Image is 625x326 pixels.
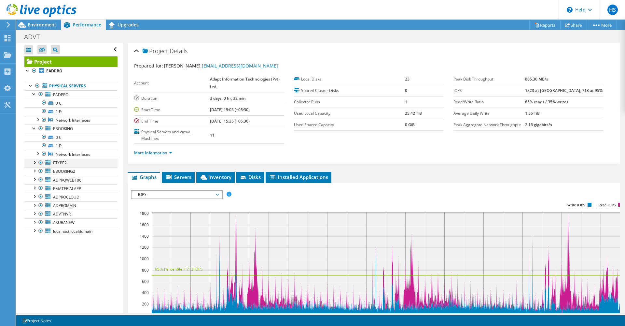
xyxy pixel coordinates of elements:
span: Environment [28,22,56,28]
a: More Information [134,150,172,156]
a: More [587,20,617,30]
b: Adapt Information Technologies (Pvt) Ltd. [210,76,280,90]
span: EADPRO [53,92,68,97]
label: Peak Disk Throughput [453,76,525,82]
a: Project [24,56,118,67]
label: Prepared for: [134,63,163,69]
a: 1 E: [24,141,118,150]
span: Graphs [131,174,157,180]
a: Project Notes [18,317,56,325]
span: Servers [165,174,191,180]
a: [EMAIL_ADDRESS][DOMAIN_NAME] [202,63,278,69]
span: EMATERIALAPP [53,186,81,191]
span: Performance [73,22,101,28]
a: EADPRO [24,90,118,99]
a: EADPRO [24,67,118,75]
text: 1000 [140,256,149,261]
a: ASURANEW [24,218,118,227]
a: ADPROMAIN [24,201,118,210]
text: Write IOPS [567,203,585,207]
b: 0 GiB [405,122,415,127]
span: EBOOKING2 [53,169,75,174]
b: 885.30 MB/s [525,76,548,82]
text: 0 [146,313,149,318]
span: ADPROMAIN [53,203,76,208]
b: 1 [405,99,407,105]
b: 65% reads / 35% writes [525,99,568,105]
span: Installed Applications [269,174,328,180]
b: 3 days, 0 hr, 32 min [210,96,246,101]
label: Peak Aggregate Network Throughput [453,122,525,128]
span: ADPROCLOUD [53,194,79,200]
label: Start Time [134,107,210,113]
a: ADPROWEB106 [24,176,118,184]
b: 1.56 TiB [525,111,540,116]
text: 400 [142,290,149,295]
label: Shared Cluster Disks [294,87,405,94]
span: ETYPE2 [53,160,67,166]
span: Inventory [200,174,231,180]
a: ADPROCLOUD [24,193,118,201]
span: Project [143,48,168,54]
span: Upgrades [118,22,139,28]
span: HS [607,5,618,15]
a: Reports [529,20,561,30]
label: Collector Runs [294,99,405,105]
b: 25.42 TiB [405,111,422,116]
a: localhost.localdomain [24,227,118,235]
text: 200 [142,301,149,307]
text: 1600 [140,222,149,228]
a: ADVTNVR [24,210,118,218]
b: [DATE] 15:35 (+05:30) [210,118,250,124]
a: Physical Servers [24,82,118,90]
span: Disks [240,174,261,180]
text: 1200 [140,244,149,250]
label: IOPS [453,87,525,94]
a: 0 C: [24,99,118,107]
label: Read/Write Ratio [453,99,525,105]
text: 800 [142,267,149,273]
a: Share [560,20,587,30]
a: 0 C: [24,133,118,141]
a: Network Interfaces [24,116,118,125]
span: [PERSON_NAME], [164,63,278,69]
b: 11 [210,132,215,138]
span: Details [170,47,187,55]
svg: \n [567,7,573,13]
span: EBOOKING [53,126,73,131]
text: 1400 [140,233,149,239]
span: IOPS [135,191,218,199]
span: ASURANEW [53,220,75,225]
span: ADVTNVR [53,211,71,217]
text: 600 [142,279,149,284]
b: 1823 at [GEOGRAPHIC_DATA], 713 at 95% [525,88,603,93]
a: 1 E: [24,107,118,116]
h1: ADVT [21,33,50,40]
a: ETYPE2 [24,159,118,167]
b: 0 [405,88,407,93]
b: 23 [405,76,410,82]
span: ADPROWEB106 [53,177,81,183]
label: End Time [134,118,210,125]
text: 1800 [140,211,149,216]
label: Local Disks [294,76,405,82]
label: Duration [134,95,210,102]
a: EBOOKING2 [24,167,118,176]
label: Physical Servers and Virtual Machines [134,129,210,142]
b: EADPRO [46,68,62,74]
b: [DATE] 15:03 (+05:30) [210,107,250,112]
label: Account [134,80,210,86]
span: localhost.localdomain [53,229,92,234]
label: Used Shared Capacity [294,122,405,128]
a: EBOOKING [24,125,118,133]
b: 2.16 gigabits/s [525,122,552,127]
label: Used Local Capacity [294,110,405,117]
a: Network Interfaces [24,150,118,158]
text: Read IOPS [599,203,616,207]
text: 95th Percentile = 713 IOPS [155,266,203,272]
label: Average Daily Write [453,110,525,117]
a: EMATERIALAPP [24,184,118,193]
